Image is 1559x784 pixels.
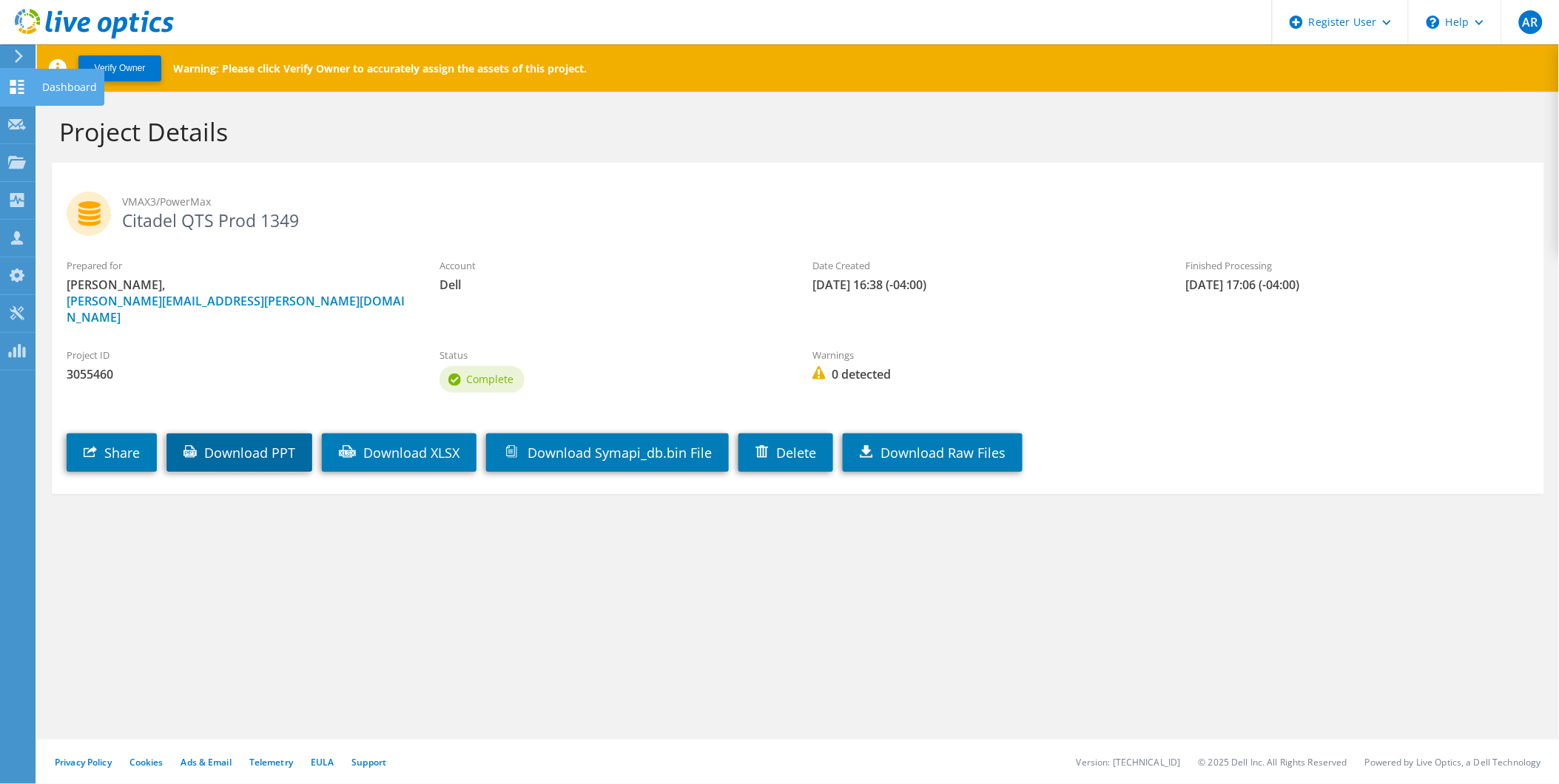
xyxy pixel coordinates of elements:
a: Download XLSX [322,433,477,472]
span: [DATE] 17:06 (-04:00) [1186,277,1529,293]
h1: Project Details [59,116,1529,147]
li: © 2025 Dell Inc. All Rights Reserved [1199,756,1347,768]
label: Status [440,348,783,362]
a: EULA [311,756,334,768]
a: Share [67,433,157,472]
p: Warning: Please click Verify Owner to accurately assign the assets of this project. [173,61,587,75]
label: Project ID [67,348,410,362]
span: Complete [466,372,514,386]
li: Powered by Live Optics, a Dell Technology [1365,756,1541,768]
li: Version: [TECHNICAL_ID] [1077,756,1181,768]
span: 3055460 [67,366,410,382]
a: Download Symapi_db.bin File [486,433,729,472]
span: Dell [440,277,783,293]
svg: \n [1427,16,1440,29]
span: [PERSON_NAME], [67,277,410,325]
a: Support [351,756,386,768]
div: Dashboard [35,69,104,106]
button: Verify Owner [78,55,161,81]
a: [PERSON_NAME][EMAIL_ADDRESS][PERSON_NAME][DOMAIN_NAME] [67,293,405,325]
a: Download Raw Files [843,433,1023,472]
span: 0 detected [812,366,1156,382]
span: VMAX3/PowerMax [122,194,1529,210]
label: Account [440,258,783,273]
label: Warnings [812,348,1156,362]
h2: Citadel QTS Prod 1349 [67,192,1529,229]
label: Finished Processing [1186,258,1529,273]
span: AR [1519,10,1543,34]
a: Delete [738,433,833,472]
label: Prepared for [67,258,410,273]
span: [DATE] 16:38 (-04:00) [812,277,1156,293]
a: Telemetry [249,756,293,768]
a: Cookies [129,756,164,768]
a: Download PPT [166,433,312,472]
a: Ads & Email [181,756,232,768]
label: Date Created [812,258,1156,273]
a: Privacy Policy [55,756,112,768]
